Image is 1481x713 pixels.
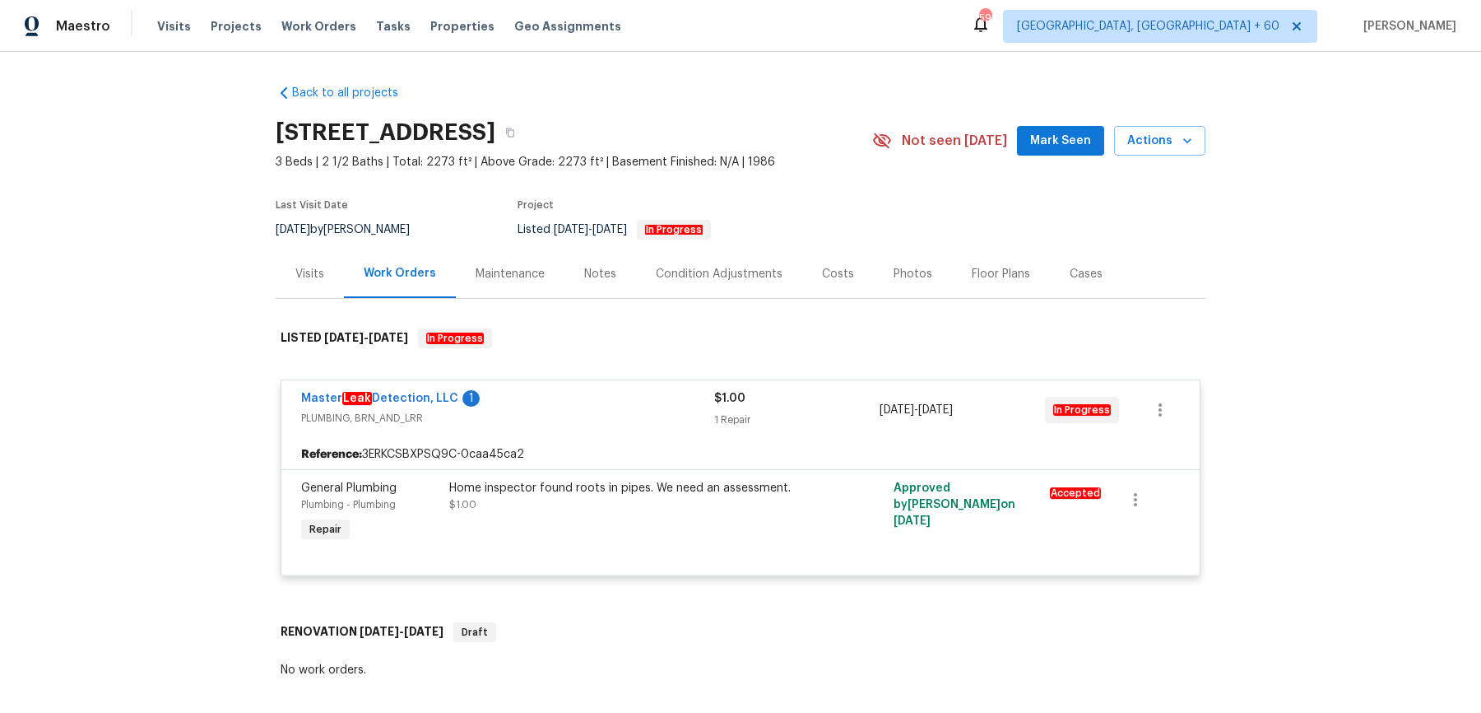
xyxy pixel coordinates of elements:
button: Mark Seen [1017,126,1104,156]
span: Projects [211,18,262,35]
div: Photos [894,266,932,282]
div: 599 [979,10,991,26]
span: $1.00 [449,500,476,510]
span: Properties [430,18,494,35]
span: [DATE] [880,404,914,416]
button: Actions [1114,126,1205,156]
span: Mark Seen [1030,131,1091,151]
span: [DATE] [592,224,627,235]
a: MasterLeakDetection, LLC [301,392,458,405]
span: [DATE] [894,515,931,527]
span: Geo Assignments [514,18,621,35]
span: [PERSON_NAME] [1357,18,1456,35]
span: [DATE] [404,626,443,637]
a: Back to all projects [276,85,434,101]
em: Accepted [1050,487,1101,499]
div: RENOVATION [DATE]-[DATE]Draft [276,606,1205,659]
em: In Progress [645,224,703,235]
div: Visits [295,266,324,282]
div: Maintenance [476,266,545,282]
span: Tasks [376,21,411,32]
h2: [STREET_ADDRESS] [276,124,495,141]
span: - [324,332,408,343]
span: Visits [157,18,191,35]
span: Plumbing - Plumbing [301,500,396,510]
button: Copy Address [495,118,525,147]
div: Floor Plans [972,266,1030,282]
span: Approved by [PERSON_NAME] on [894,482,1015,527]
span: PLUMBING, BRN_AND_LRR [301,410,714,426]
span: $1.00 [714,393,745,404]
div: 1 Repair [714,412,880,428]
span: Project [518,200,554,210]
div: Costs [822,266,854,282]
span: Listed [518,224,711,235]
span: [DATE] [369,332,408,343]
span: [DATE] [276,224,310,235]
h6: RENOVATION [281,622,443,642]
span: Draft [455,624,494,641]
div: 1 [462,390,480,407]
b: Reference: [301,446,362,463]
div: Work Orders [364,265,436,282]
span: [DATE] [324,332,364,343]
em: In Progress [426,333,484,344]
span: Work Orders [281,18,356,35]
div: 3ERKCSBXPSQ9C-0caa45ca2 [281,440,1200,469]
div: Home inspector found roots in pipes. We need an assessment. [449,480,810,496]
div: Condition Adjustments [656,266,782,282]
div: Cases [1070,266,1103,282]
span: Last Visit Date [276,200,348,210]
span: - [880,402,953,418]
span: Repair [303,521,348,538]
span: [DATE] [918,404,953,416]
div: Notes [584,266,616,282]
span: [GEOGRAPHIC_DATA], [GEOGRAPHIC_DATA] + 60 [1017,18,1279,35]
em: Leak [342,392,372,405]
div: No work orders. [281,662,1200,678]
span: Not seen [DATE] [902,133,1007,149]
div: by [PERSON_NAME] [276,220,429,240]
span: - [554,224,627,235]
h6: LISTED [281,329,408,348]
span: - [360,626,443,637]
div: LISTED [DATE]-[DATE]In Progress [276,312,1205,365]
span: [DATE] [554,224,588,235]
em: In Progress [1053,404,1111,416]
span: General Plumbing [301,482,397,494]
span: Maestro [56,18,110,35]
span: [DATE] [360,626,399,637]
span: 3 Beds | 2 1/2 Baths | Total: 2273 ft² | Above Grade: 2273 ft² | Basement Finished: N/A | 1986 [276,154,872,170]
span: Actions [1127,131,1192,151]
